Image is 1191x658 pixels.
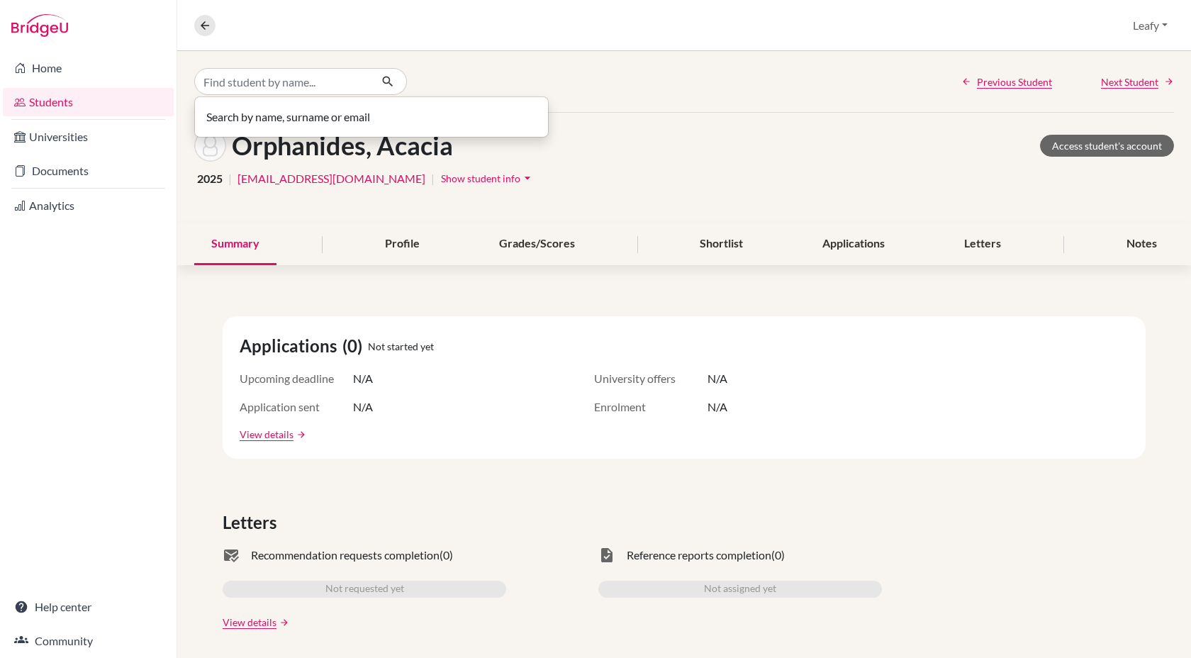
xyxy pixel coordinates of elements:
[683,223,760,265] div: Shortlist
[977,74,1052,89] span: Previous Student
[440,547,453,564] span: (0)
[240,333,342,359] span: Applications
[223,615,276,630] a: View details
[3,593,174,621] a: Help center
[482,223,592,265] div: Grades/Scores
[223,510,282,535] span: Letters
[342,333,368,359] span: (0)
[594,398,708,416] span: Enrolment
[194,130,226,162] img: Acacia Orphanides's avatar
[240,427,293,442] a: View details
[11,14,68,37] img: Bridge-U
[240,398,353,416] span: Application sent
[805,223,902,265] div: Applications
[1126,12,1174,39] button: Leafy
[627,547,771,564] span: Reference reports completion
[708,398,727,416] span: N/A
[240,370,353,387] span: Upcoming deadline
[3,88,174,116] a: Students
[1101,74,1158,89] span: Next Student
[3,627,174,655] a: Community
[947,223,1018,265] div: Letters
[223,547,240,564] span: mark_email_read
[598,547,615,564] span: task
[276,618,289,628] a: arrow_forward
[1101,74,1174,89] a: Next Student
[194,223,276,265] div: Summary
[325,581,404,598] span: Not requested yet
[368,339,434,354] span: Not started yet
[441,172,520,184] span: Show student info
[704,581,776,598] span: Not assigned yet
[3,191,174,220] a: Analytics
[194,68,370,95] input: Find student by name...
[520,171,535,185] i: arrow_drop_down
[771,547,785,564] span: (0)
[3,54,174,82] a: Home
[3,123,174,151] a: Universities
[708,370,727,387] span: N/A
[228,170,232,187] span: |
[237,170,425,187] a: [EMAIL_ADDRESS][DOMAIN_NAME]
[353,398,373,416] span: N/A
[353,370,373,387] span: N/A
[293,430,306,440] a: arrow_forward
[197,170,223,187] span: 2025
[440,167,535,189] button: Show student infoarrow_drop_down
[206,108,537,126] p: Search by name, surname or email
[3,157,174,185] a: Documents
[961,74,1052,89] a: Previous Student
[594,370,708,387] span: University offers
[232,130,453,161] h1: Orphanides, Acacia
[1109,223,1174,265] div: Notes
[1040,135,1174,157] a: Access student's account
[431,170,435,187] span: |
[368,223,437,265] div: Profile
[251,547,440,564] span: Recommendation requests completion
